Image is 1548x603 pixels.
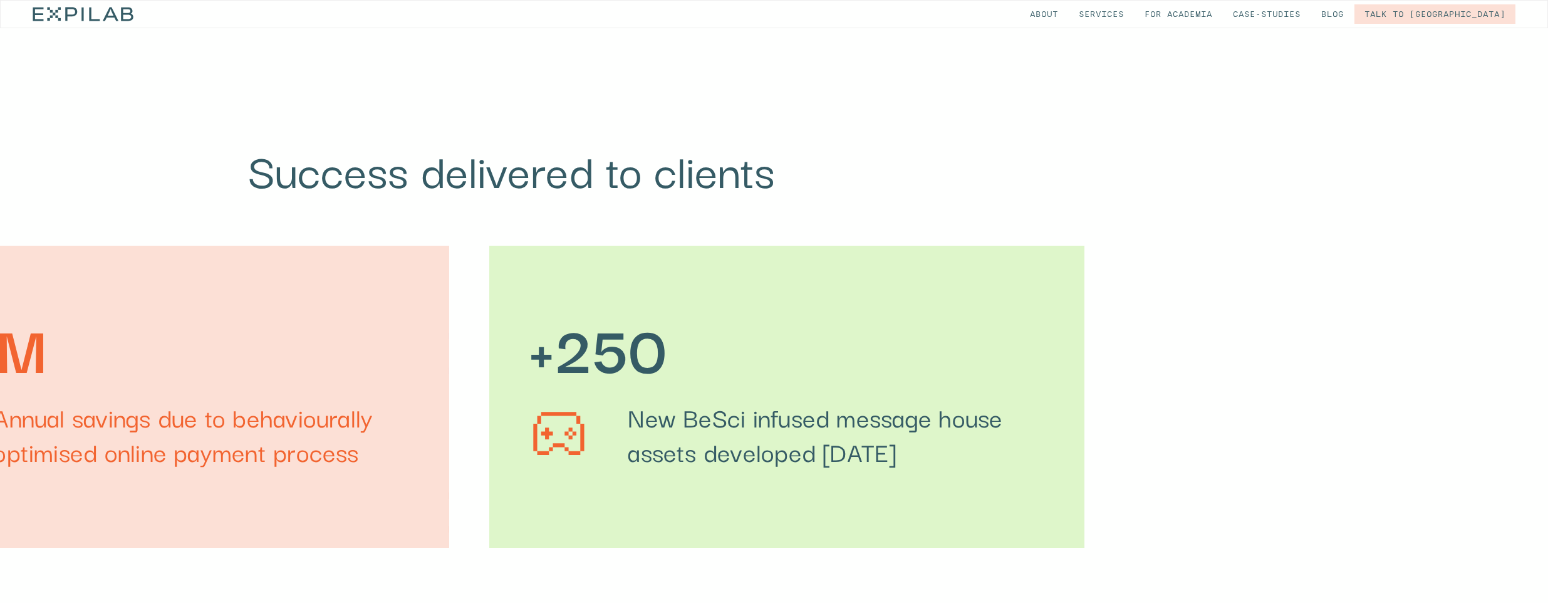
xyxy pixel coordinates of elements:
[1354,4,1515,24] a: Talk to [GEOGRAPHIC_DATA]
[248,144,1301,194] h2: Success delivered to clients
[1069,4,1134,24] a: Services
[1223,4,1311,24] a: Case-studies
[527,318,1046,375] div: +250
[1311,4,1354,24] a: Blog
[33,1,134,28] a: home
[628,400,1046,469] p: New BeSci infused message house assets developed [DATE]
[489,246,1084,548] div: 4 / 4
[1020,4,1068,24] a: About
[1135,4,1222,24] a: for Academia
